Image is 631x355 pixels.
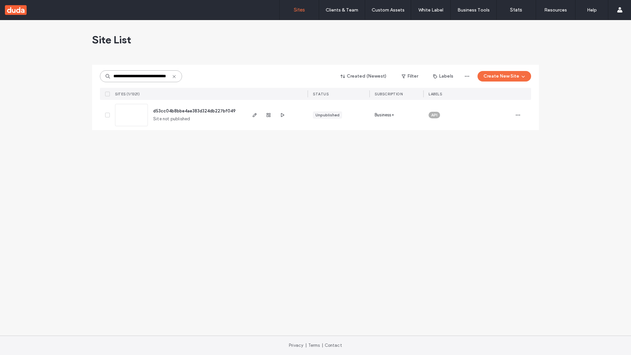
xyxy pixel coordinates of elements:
[115,92,140,96] span: SITES (1/1321)
[375,92,403,96] span: SUBSCRIPTION
[587,7,597,13] label: Help
[429,92,442,96] span: LABELS
[544,7,567,13] label: Resources
[510,7,522,13] label: Stats
[17,5,30,11] span: Help
[153,108,236,113] a: d53cc04b8bbe4ae383d324db227bf049
[427,71,459,82] button: Labels
[92,33,131,46] span: Site List
[431,112,437,118] span: API
[457,7,490,13] label: Business Tools
[372,7,405,13] label: Custom Assets
[305,343,307,348] span: |
[418,7,443,13] label: White Label
[294,7,305,13] label: Sites
[153,116,190,122] span: Site not published
[313,92,329,96] span: STATUS
[308,343,320,348] a: Terms
[478,71,531,82] button: Create New Site
[335,71,392,82] button: Created (Newest)
[322,343,323,348] span: |
[315,112,339,118] div: Unpublished
[375,112,394,118] span: Business+
[326,7,358,13] label: Clients & Team
[325,343,342,348] a: Contact
[395,71,425,82] button: Filter
[289,343,303,348] a: Privacy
